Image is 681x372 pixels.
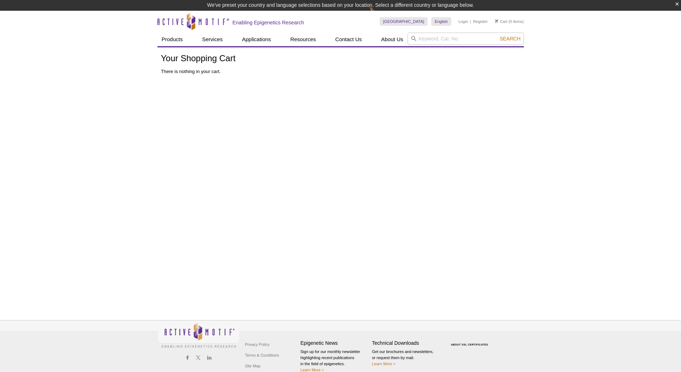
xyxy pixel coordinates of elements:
[372,349,440,367] p: Get our brochures and newsletters, or request them by mail.
[238,33,275,46] a: Applications
[470,17,471,26] li: |
[377,33,408,46] a: About Us
[431,17,451,26] a: English
[500,36,520,42] span: Search
[157,320,240,349] img: Active Motif,
[157,33,187,46] a: Products
[301,368,324,372] a: Learn More >
[301,340,369,346] h4: Epigenetic News
[451,343,488,346] a: ABOUT SSL CERTIFICATES
[495,19,507,24] a: Cart
[161,54,520,64] h1: Your Shopping Cart
[369,5,388,22] img: Change Here
[497,35,522,42] button: Search
[233,19,304,26] h2: Enabling Epigenetics Research
[473,19,488,24] a: Register
[198,33,227,46] a: Services
[495,19,498,23] img: Your Cart
[444,333,497,349] table: Click to Verify - This site chose Symantec SSL for secure e-commerce and confidential communicati...
[458,19,468,24] a: Login
[243,350,281,361] a: Terms & Conditions
[380,17,428,26] a: [GEOGRAPHIC_DATA]
[243,339,271,350] a: Privacy Policy
[286,33,320,46] a: Resources
[495,17,524,26] li: (0 items)
[408,33,524,45] input: Keyword, Cat. No.
[372,362,396,366] a: Learn More >
[161,68,520,75] p: There is nothing in your cart.
[331,33,366,46] a: Contact Us
[372,340,440,346] h4: Technical Downloads
[243,361,262,371] a: Site Map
